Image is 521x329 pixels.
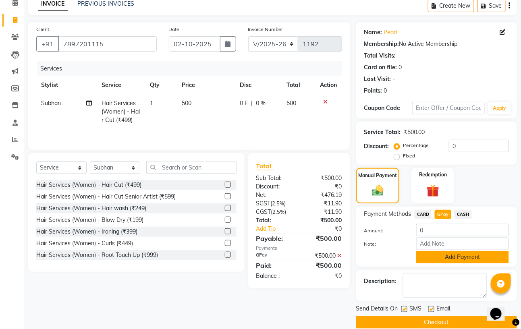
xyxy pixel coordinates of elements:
button: Checkout [356,316,517,329]
div: ₹500.00 [299,261,348,270]
div: Paid: [250,261,299,270]
span: GPay [435,210,451,219]
span: Subhan [41,99,61,107]
div: Description: [364,277,396,286]
a: Add Tip [250,225,307,233]
label: Redemption [419,171,447,178]
div: ( ) [250,199,299,208]
div: ₹500.00 [299,252,348,260]
span: Send Details On [356,304,398,315]
span: 0 F [240,99,248,108]
div: ₹11.90 [299,199,348,208]
label: Invoice Number [248,26,283,33]
th: Qty [145,76,177,94]
iframe: chat widget [487,297,513,321]
input: Search or Scan [146,161,237,174]
span: CASH [455,210,472,219]
div: Hair Services (Women) - Hair Cut (₹499) [36,181,141,189]
th: Price [177,76,235,94]
div: Name: [364,28,382,37]
div: ₹0 [307,225,348,233]
span: 0 % [256,99,266,108]
div: Sub Total: [250,174,299,182]
button: +91 [36,36,59,52]
label: Note: [358,240,411,248]
span: 2.5% [272,209,284,215]
span: Hair Services (Women) - Hair Cut (₹499) [102,99,140,124]
span: SMS [410,304,422,315]
div: 0 [384,87,387,95]
th: Disc [235,76,282,94]
div: ₹0 [299,182,348,191]
span: | [251,99,253,108]
div: No Active Membership [364,40,509,48]
span: 500 [182,99,191,107]
span: 2.5% [272,200,284,207]
span: SGST [256,200,270,207]
div: Hair Services (Women) - Root Touch Up (₹999) [36,251,158,259]
img: _cash.svg [368,184,387,198]
div: Discount: [250,182,299,191]
div: GPay [250,252,299,260]
div: ₹500.00 [404,128,425,137]
input: Enter Offer / Coupon Code [412,102,485,114]
label: Fixed [403,152,415,159]
label: Client [36,26,49,33]
span: CARD [415,210,432,219]
div: ₹500.00 [299,216,348,225]
div: ( ) [250,208,299,216]
div: Net: [250,191,299,199]
th: Service [97,76,145,94]
div: Hair Services (Women) - Blow Dry (₹199) [36,216,143,224]
div: Services [37,61,348,76]
button: Add Payment [416,251,509,263]
th: Stylist [36,76,97,94]
div: Discount: [364,142,389,151]
div: 0 [399,63,402,72]
div: Membership: [364,40,399,48]
label: Amount: [358,227,411,234]
span: Total [256,162,274,170]
div: ₹500.00 [299,234,348,243]
th: Total [282,76,316,94]
button: Apply [488,102,511,114]
div: Payments [256,245,342,252]
img: _gift.svg [423,183,443,199]
div: Total Visits: [364,52,396,60]
div: Coupon Code [364,104,413,112]
label: Date [169,26,180,33]
div: - [393,75,395,83]
th: Action [316,76,342,94]
input: Search by Name/Mobile/Email/Code [58,36,157,52]
div: Payable: [250,234,299,243]
span: Payment Methods [364,210,411,218]
span: 1 [150,99,153,107]
div: ₹11.90 [299,208,348,216]
div: Hair Services (Women) - Curls (₹449) [36,239,133,248]
span: 500 [286,99,296,107]
label: Percentage [403,142,429,149]
input: Add Note [416,238,509,250]
div: Points: [364,87,382,95]
div: Total: [250,216,299,225]
div: Balance : [250,272,299,280]
div: Hair Services (Women) - Hair Cut Senior Artist (₹599) [36,192,176,201]
span: Email [437,304,450,315]
div: ₹0 [299,272,348,280]
div: Hair Services (Women) - Hair wash (₹249) [36,204,146,213]
div: ₹476.19 [299,191,348,199]
div: ₹500.00 [299,174,348,182]
input: Amount [416,224,509,236]
div: Card on file: [364,63,397,72]
div: Last Visit: [364,75,391,83]
label: Manual Payment [358,172,397,179]
div: Service Total: [364,128,401,137]
div: Hair Services (Women) - Ironing (₹399) [36,228,137,236]
span: CGST [256,208,271,215]
a: Pearl [384,28,397,37]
